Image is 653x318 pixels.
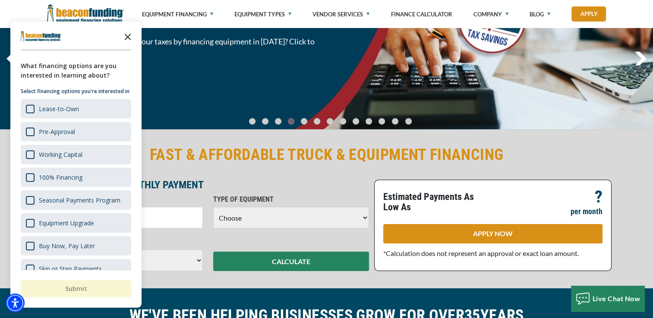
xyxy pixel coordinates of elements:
[593,294,640,302] span: Live Chat Now
[213,252,369,271] button: CALCULATE
[383,224,603,243] a: APPLY NOW
[286,118,296,125] a: Go To Slide 3
[595,192,603,202] p: ?
[21,213,131,233] div: Equipment Upgrade
[21,168,131,187] div: 100% Financing
[350,118,361,125] a: Go To Slide 8
[6,293,25,312] div: Accessibility Menu
[312,118,322,125] a: Go To Slide 5
[10,22,142,308] div: Survey
[21,61,131,80] div: What financing options are you interested in learning about?
[39,128,75,136] div: Pre-Approval
[376,118,387,125] a: Go To Slide 10
[21,259,131,278] div: Skip or Step Payments
[634,52,647,65] img: Right Navigator
[273,118,283,125] a: Go To Slide 2
[21,145,131,164] div: Working Capital
[6,52,18,65] img: Left Navigator
[21,236,131,256] div: Buy Now, Pay Later
[634,52,647,65] a: next
[571,6,606,22] a: Apply
[403,118,414,125] a: Go To Slide 12
[39,242,95,250] div: Buy Now, Pay Later
[39,219,94,227] div: Equipment Upgrade
[47,145,606,165] h2: FAST & AFFORDABLE TRUCK & EQUIPMENT FINANCING
[21,31,61,41] img: Company logo
[39,265,102,273] div: Skip or Step Payments
[21,87,131,96] p: Select financing options you're interested in
[363,118,374,125] a: Go To Slide 9
[47,180,369,190] p: ESTIMATE YOUR MONTHLY PAYMENT
[247,118,257,125] a: Go To Slide 0
[299,118,309,125] a: Go To Slide 4
[325,118,335,125] a: Go To Slide 6
[390,118,401,125] a: Go To Slide 11
[571,286,645,312] button: Live Chat Now
[119,28,136,45] button: Close the survey
[21,99,131,118] div: Lease-to-Own
[39,196,120,204] div: Seasonal Payments Program
[39,173,82,181] div: 100% Financing
[21,280,131,297] button: Submit
[39,105,79,113] div: Lease-to-Own
[47,36,322,58] span: How much can you save on your taxes by financing equipment in [DATE]? Click to get your estimate!
[260,118,270,125] a: Go To Slide 1
[383,192,488,212] p: Estimated Payments As Low As
[338,118,348,125] a: Go To Slide 7
[39,150,82,159] div: Working Capital
[21,190,131,210] div: Seasonal Payments Program
[571,206,603,217] p: per month
[213,194,369,205] p: TYPE OF EQUIPMENT
[21,122,131,141] div: Pre-Approval
[383,249,579,257] span: *Calculation does not represent an approval or exact loan amount.
[6,52,18,65] a: previous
